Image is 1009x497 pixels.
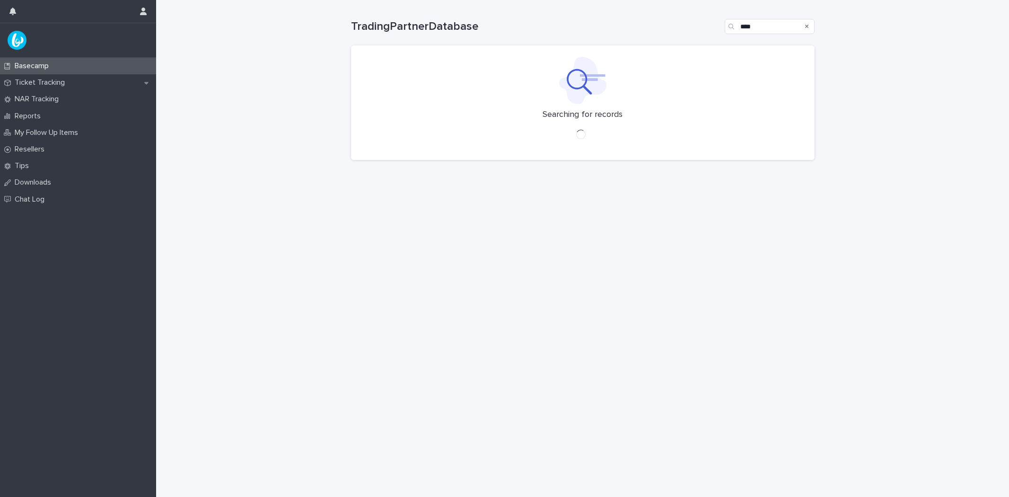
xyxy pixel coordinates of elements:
p: Basecamp [11,62,56,71]
p: Ticket Tracking [11,78,72,87]
p: Downloads [11,178,59,187]
p: Reports [11,112,48,121]
p: Tips [11,161,36,170]
input: Search [725,19,815,34]
h1: TradingPartnerDatabase [351,20,721,34]
img: UPKZpZA3RCu7zcH4nw8l [8,31,26,50]
p: Searching for records [543,110,623,120]
p: Chat Log [11,195,52,204]
p: NAR Tracking [11,95,66,104]
p: Resellers [11,145,52,154]
p: My Follow Up Items [11,128,86,137]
